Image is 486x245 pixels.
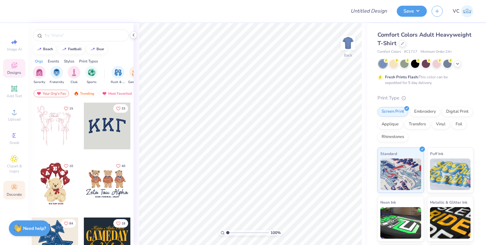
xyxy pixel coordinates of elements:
input: Try "Alpha" [44,32,125,39]
span: Upload [8,117,21,122]
img: Rush & Bid Image [115,69,122,76]
span: Image AI [7,47,22,52]
img: Standard [380,158,421,190]
img: Game Day Image [132,69,139,76]
span: 18 [121,222,125,225]
button: Like [61,104,76,113]
img: trend_line.gif [62,47,67,51]
strong: Need help? [23,225,46,231]
span: Puff Ink [430,150,443,157]
div: beach [43,47,53,51]
button: Save [397,6,427,17]
img: Back [342,37,354,49]
div: This color can be expedited for 5 day delivery. [385,74,463,86]
div: Screen Print [377,107,408,117]
input: Untitled Design [346,5,392,17]
img: Fraternity Image [53,69,60,76]
strong: Fresh Prints Flash: [385,75,419,80]
button: Like [113,162,128,170]
span: Decorate [7,192,22,197]
div: filter for Club [68,66,80,85]
div: Print Types [79,58,98,64]
span: Add Text [7,93,22,99]
div: Digital Print [442,107,473,117]
img: trend_line.gif [37,47,42,51]
div: Your Org's Fav [34,90,69,97]
button: Like [61,219,76,228]
button: Like [61,162,76,170]
div: bear [97,47,104,51]
button: Like [113,104,128,113]
div: Orgs [35,58,43,64]
span: Fraternity [50,80,64,85]
img: Sports Image [88,69,95,76]
span: 100 % [271,230,281,236]
button: bear [87,45,107,54]
div: filter for Rush & Bid [111,66,125,85]
span: Greek [9,140,19,145]
img: Metallic & Glitter Ink [430,207,471,239]
span: 33 [121,107,125,110]
span: Comfort Colors [377,49,401,55]
div: filter for Game Day [128,66,143,85]
span: Clipart & logos [3,164,25,174]
span: Standard [380,150,397,157]
span: Metallic & Glitter Ink [430,199,467,206]
button: filter button [128,66,143,85]
img: trend_line.gif [90,47,95,51]
div: Most Favorited [99,90,135,97]
div: filter for Sports [85,66,98,85]
span: Game Day [128,80,143,85]
div: Rhinestones [377,132,408,142]
img: trending.gif [74,91,79,96]
div: Styles [64,58,74,64]
span: 10 [69,164,73,168]
span: # C1717 [404,49,417,55]
button: filter button [85,66,98,85]
button: filter button [68,66,80,85]
img: Puff Ink [430,158,471,190]
span: Neon Ink [380,199,396,206]
button: filter button [111,66,125,85]
img: Sorority Image [36,69,43,76]
div: Embroidery [410,107,440,117]
img: Neon Ink [380,207,421,239]
button: filter button [33,66,46,85]
button: beach [33,45,56,54]
div: Foil [452,120,466,129]
div: Back [344,52,352,58]
button: football [58,45,84,54]
div: Vinyl [432,120,450,129]
img: most_fav.gif [36,91,41,96]
img: Club Image [71,69,78,76]
button: Like [113,219,128,228]
span: Sports [87,80,97,85]
div: Events [48,58,59,64]
span: Rush & Bid [111,80,125,85]
img: most_fav.gif [102,91,107,96]
div: Transfers [405,120,430,129]
div: filter for Sorority [33,66,46,85]
div: Applique [377,120,403,129]
span: Designs [7,70,21,75]
span: 84 [69,222,73,225]
span: Comfort Colors Adult Heavyweight T-Shirt [377,31,471,47]
span: 40 [121,164,125,168]
img: Vivek Chaitanya [461,5,473,17]
span: Minimum Order: 24 + [421,49,452,55]
div: Print Type [377,94,473,102]
span: Sorority [34,80,45,85]
button: filter button [50,66,64,85]
div: filter for Fraternity [50,66,64,85]
div: Trending [71,90,97,97]
span: Club [71,80,78,85]
span: 15 [69,107,73,110]
a: VC [453,5,473,17]
span: VC [453,8,459,15]
div: football [68,47,82,51]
